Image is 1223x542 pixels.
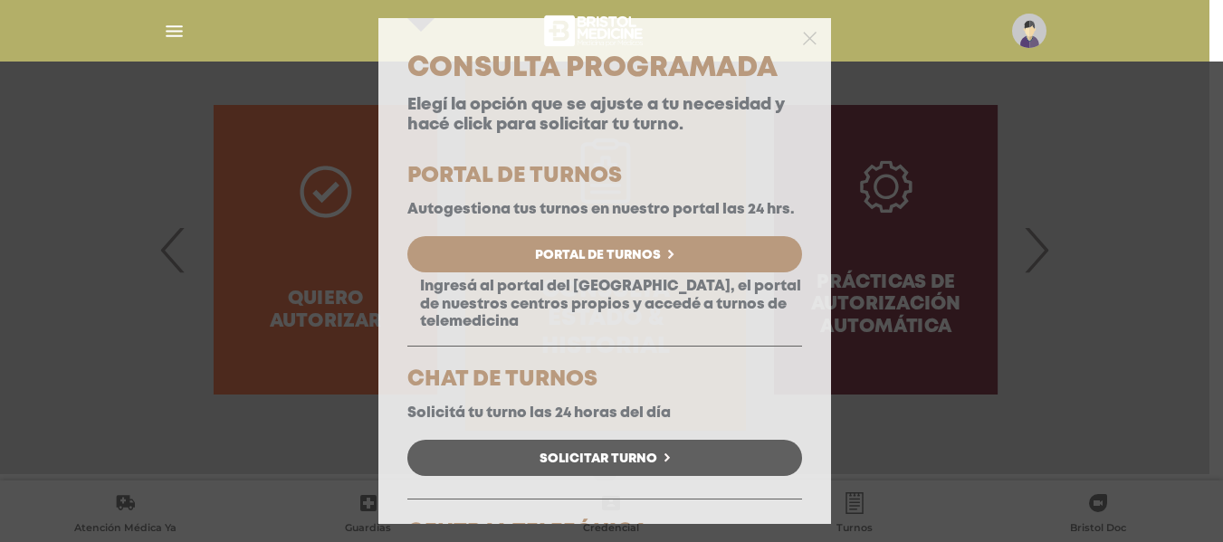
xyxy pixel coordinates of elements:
p: Solicitá tu turno las 24 horas del día [407,404,802,422]
h5: PORTAL DE TURNOS [407,166,802,187]
span: Solicitar Turno [540,452,657,465]
a: Portal de Turnos [407,236,802,272]
span: Consulta Programada [407,56,778,81]
a: Solicitar Turno [407,440,802,476]
h5: CHAT DE TURNOS [407,369,802,391]
p: Ingresá al portal del [GEOGRAPHIC_DATA], el portal de nuestros centros propios y accedé a turnos ... [407,278,802,330]
p: Elegí la opción que se ajuste a tu necesidad y hacé click para solicitar tu turno. [407,96,802,135]
p: Autogestiona tus turnos en nuestro portal las 24 hrs. [407,201,802,218]
span: Portal de Turnos [535,249,661,261]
